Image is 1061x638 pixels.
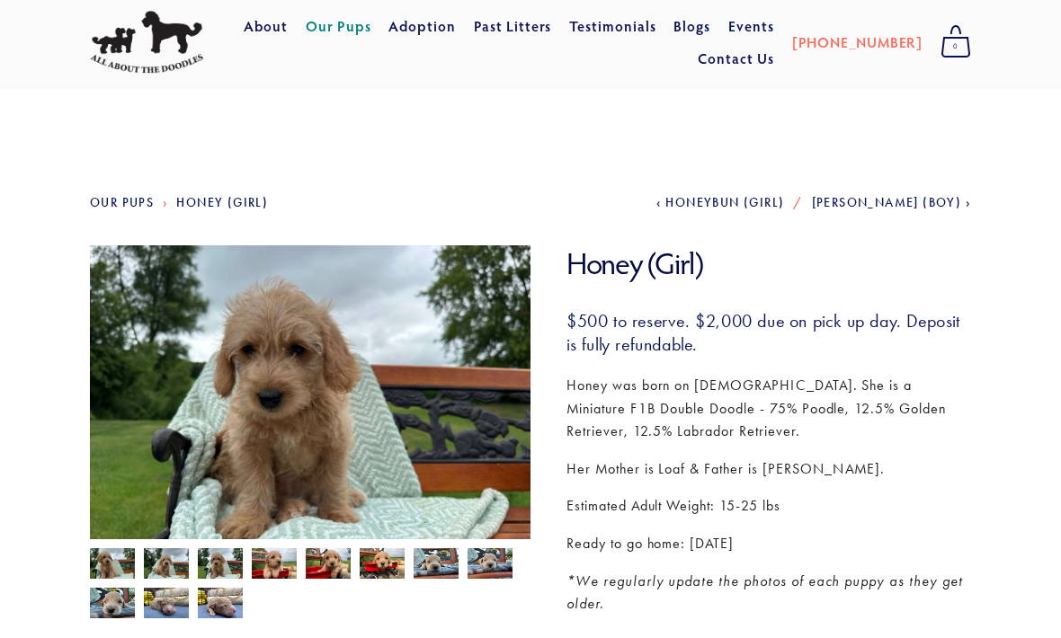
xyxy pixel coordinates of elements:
a: Contact Us [698,42,774,75]
p: Honey was born on [DEMOGRAPHIC_DATA]. She is a Miniature F1B Double Doodle - 75% Poodle, 12.5% Go... [566,374,971,443]
a: Adoption [388,10,456,42]
a: Honeybun (Girl) [656,195,785,210]
img: Honey 3.jpg [414,546,459,580]
a: 0 items in cart [932,20,980,65]
img: Honey 6.jpg [252,548,297,582]
p: Ready to go home: [DATE] [566,532,971,555]
img: Honey 8.jpg [360,546,405,580]
img: Honey 1.jpg [198,586,243,620]
a: Our Pups [90,195,154,210]
h3: $500 to reserve. $2,000 due on pick up day. Deposit is fully refundable. [566,309,971,356]
a: [PERSON_NAME] (Boy) [812,195,971,210]
em: *We regularly update the photos of each puppy as they get older. [566,572,967,613]
a: Blogs [673,10,710,42]
a: Honey (Girl) [176,195,268,210]
h1: Honey (Girl) [566,245,971,282]
img: Honey 11.jpg [144,548,189,582]
a: Events [728,10,774,42]
img: Honey 9.jpg [90,227,530,558]
img: Honey 4.jpg [468,546,513,580]
img: Honey 7.jpg [306,548,351,582]
img: Honey 5.jpg [90,586,135,620]
a: [PHONE_NUMBER] [792,26,923,58]
a: Our Pups [306,10,371,42]
a: Past Litters [474,16,552,35]
span: 0 [941,35,971,58]
a: About [244,10,288,42]
span: [PERSON_NAME] (Boy) [812,195,962,210]
a: Testimonials [569,10,656,42]
p: Estimated Adult Weight: 15-25 lbs [566,494,971,518]
img: Honey 2.jpg [144,586,189,620]
img: All About The Doodles [90,11,203,74]
img: Honey 9.jpg [198,546,243,580]
p: Her Mother is Loaf & Father is [PERSON_NAME]. [566,457,971,481]
img: Honey 10.jpg [90,548,135,582]
span: Honeybun (Girl) [665,195,784,210]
